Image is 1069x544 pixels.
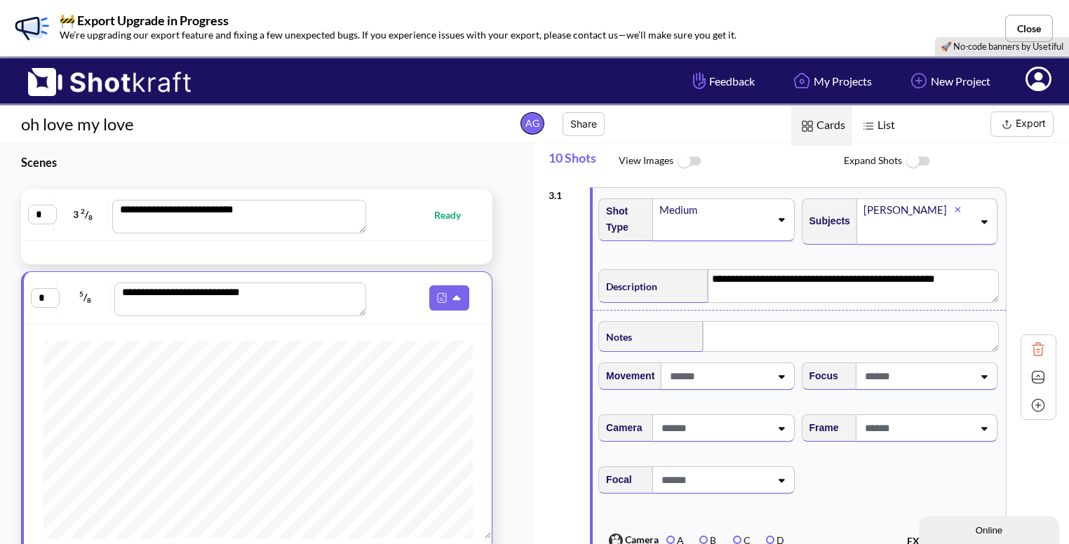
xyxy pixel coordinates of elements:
[802,416,839,440] span: Frame
[862,200,955,219] div: [PERSON_NAME]
[599,365,654,388] span: Movement
[1028,395,1049,416] img: Add Icon
[60,286,112,308] span: /
[599,275,657,298] span: Description
[60,14,737,27] p: 🚧 Export Upgrade in Progress
[21,154,499,170] h3: Scenes
[844,147,1069,177] span: Expand Shots
[919,513,1062,544] iframe: chat widget
[563,112,605,136] button: Share
[58,203,109,226] span: 3 /
[802,210,850,233] span: Subjects
[998,116,1016,133] img: Export Icon
[433,289,451,307] img: Pdf Icon
[941,41,1063,52] a: 🚀 No-code banners by Usetiful
[690,69,709,93] img: Hand Icon
[599,325,632,348] span: Notes
[859,117,878,135] img: List Icon
[852,106,902,146] span: List
[599,200,646,239] span: Shot Type
[88,214,93,222] span: 8
[779,62,882,100] a: My Projects
[1005,15,1053,42] button: Close
[79,290,83,298] span: 5
[802,365,838,388] span: Focus
[520,112,544,135] span: AG
[798,117,816,135] img: Card Icon
[907,69,931,93] img: Add Icon
[87,297,91,305] span: 8
[11,7,53,49] img: Banner
[619,147,844,177] span: View Images
[549,143,619,180] span: 10 Shots
[790,69,814,93] img: Home Icon
[1028,367,1049,388] img: Contract Icon
[1028,339,1049,360] img: Trash Icon
[673,147,705,177] img: ToggleOff Icon
[599,468,632,491] span: Focal
[896,62,1001,100] a: New Project
[990,111,1054,137] button: Export
[81,207,85,215] span: 2
[549,180,583,203] div: 3 . 1
[902,147,934,177] img: ToggleOff Icon
[690,73,755,89] span: Feedback
[434,207,475,223] span: Ready
[599,416,642,440] span: Camera
[658,200,769,219] div: Medium
[791,106,852,146] span: Cards
[60,27,737,43] p: We’re upgrading our export feature and fixing a few unexpected bugs. If you experience issues wit...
